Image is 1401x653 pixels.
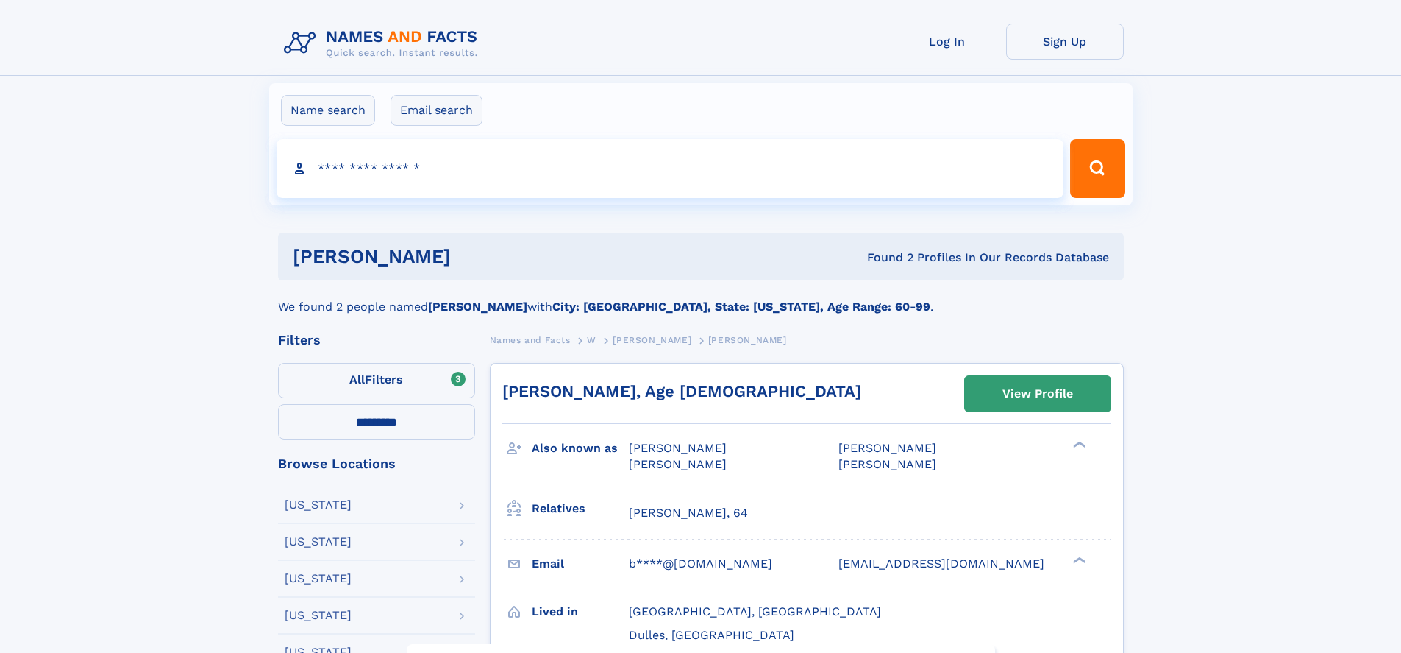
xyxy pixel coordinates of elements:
[629,441,727,455] span: [PERSON_NAME]
[888,24,1006,60] a: Log In
[1002,377,1073,411] div: View Profile
[278,333,475,347] div: Filters
[532,551,629,576] h3: Email
[278,457,475,470] div: Browse Locations
[629,505,748,521] a: [PERSON_NAME], 64
[629,457,727,471] span: [PERSON_NAME]
[428,300,527,314] b: [PERSON_NAME]
[532,599,629,624] h3: Lived in
[838,557,1044,571] span: [EMAIL_ADDRESS][DOMAIN_NAME]
[349,373,365,386] span: All
[659,250,1109,266] div: Found 2 Profiles In Our Records Database
[281,95,375,126] label: Name search
[1069,440,1087,450] div: ❯
[1070,139,1124,198] button: Search Button
[838,457,936,471] span: [PERSON_NAME]
[278,280,1124,316] div: We found 2 people named with .
[613,331,691,349] a: [PERSON_NAME]
[532,496,629,521] h3: Relatives
[278,24,490,63] img: Logo Names and Facts
[278,363,475,398] label: Filters
[285,499,352,511] div: [US_STATE]
[391,95,482,126] label: Email search
[552,300,930,314] b: City: [GEOGRAPHIC_DATA], State: [US_STATE], Age Range: 60-99
[293,247,659,266] h1: [PERSON_NAME]
[1006,24,1124,60] a: Sign Up
[532,436,629,461] h3: Also known as
[708,335,787,345] span: [PERSON_NAME]
[838,441,936,455] span: [PERSON_NAME]
[277,139,1064,198] input: search input
[1069,555,1087,565] div: ❯
[965,376,1111,412] a: View Profile
[285,610,352,621] div: [US_STATE]
[285,536,352,548] div: [US_STATE]
[629,628,794,642] span: Dulles, [GEOGRAPHIC_DATA]
[502,382,861,400] a: [PERSON_NAME], Age [DEMOGRAPHIC_DATA]
[587,335,596,345] span: W
[629,604,881,618] span: [GEOGRAPHIC_DATA], [GEOGRAPHIC_DATA]
[285,573,352,585] div: [US_STATE]
[587,331,596,349] a: W
[490,331,571,349] a: Names and Facts
[613,335,691,345] span: [PERSON_NAME]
